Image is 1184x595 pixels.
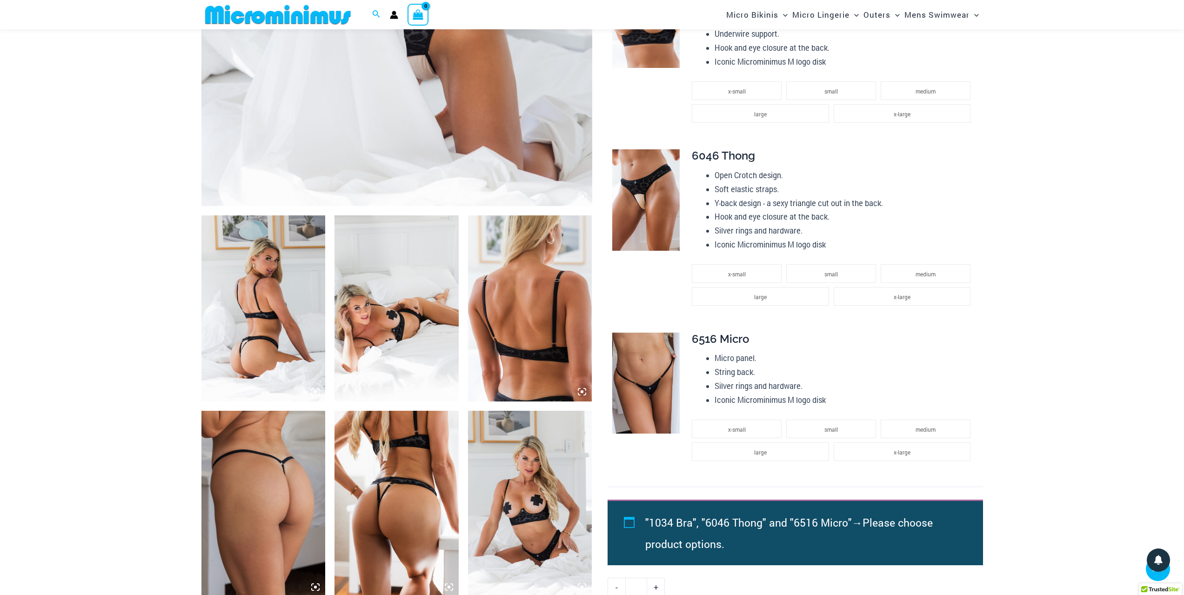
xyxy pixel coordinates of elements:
[834,104,970,123] li: x-large
[850,3,859,27] span: Menu Toggle
[786,420,876,438] li: small
[468,215,592,401] img: Nights Fall Silver Leopard 1036 Bra
[408,4,429,25] a: View Shopping Cart, empty
[390,11,398,19] a: Account icon link
[692,149,755,162] span: 6046 Thong
[715,182,975,196] li: Soft elastic straps.
[728,87,746,95] span: x-small
[692,287,829,306] li: large
[824,87,838,95] span: small
[692,442,829,461] li: large
[201,4,355,25] img: MM SHOP LOGO FLAT
[715,238,975,252] li: Iconic Microminimus M logo disk
[692,264,782,283] li: x-small
[692,104,829,123] li: large
[645,512,962,555] li: →
[894,293,910,301] span: x-large
[824,270,838,278] span: small
[715,27,975,41] li: Underwire support.
[834,287,970,306] li: x-large
[902,3,981,27] a: Mens SwimwearMenu ToggleMenu Toggle
[612,333,680,434] img: Nights Fall Silver Leopard 6516 Micro
[861,3,902,27] a: OutersMenu ToggleMenu Toggle
[916,426,936,433] span: medium
[334,215,459,401] img: Nights Fall Silver Leopard 1036 Bra 6046 Thong
[894,448,910,456] span: x-large
[715,379,975,393] li: Silver rings and hardware.
[786,264,876,283] li: small
[715,41,975,55] li: Hook and eye closure at the back.
[728,426,746,433] span: x-small
[754,293,767,301] span: large
[645,515,852,529] span: "1034 Bra", "6046 Thong" and "6516 Micro"
[881,264,970,283] li: medium
[715,210,975,224] li: Hook and eye closure at the back.
[890,3,900,27] span: Menu Toggle
[786,81,876,100] li: small
[645,515,933,551] span: Please choose product options.
[894,110,910,118] span: x-large
[724,3,790,27] a: Micro BikinisMenu ToggleMenu Toggle
[916,270,936,278] span: medium
[970,3,979,27] span: Menu Toggle
[863,3,890,27] span: Outers
[916,87,936,95] span: medium
[904,3,970,27] span: Mens Swimwear
[754,448,767,456] span: large
[612,149,680,251] img: Nights Fall Silver Leopard 6046 Thong
[834,442,970,461] li: x-large
[692,420,782,438] li: x-small
[715,365,975,379] li: String back.
[692,332,749,346] span: 6516 Micro
[726,3,778,27] span: Micro Bikinis
[881,420,970,438] li: medium
[715,393,975,407] li: Iconic Microminimus M logo disk
[790,3,861,27] a: Micro LingerieMenu ToggleMenu Toggle
[715,224,975,238] li: Silver rings and hardware.
[722,1,983,28] nav: Site Navigation
[372,9,381,21] a: Search icon link
[824,426,838,433] span: small
[715,351,975,365] li: Micro panel.
[792,3,850,27] span: Micro Lingerie
[715,196,975,210] li: Y-back design - a sexy triangle cut out in the back.
[778,3,788,27] span: Menu Toggle
[692,81,782,100] li: x-small
[715,55,975,69] li: Iconic Microminimus M logo disk
[201,215,326,401] img: Nights Fall Silver Leopard 1036 Bra 6046 Thong
[881,81,970,100] li: medium
[728,270,746,278] span: x-small
[715,168,975,182] li: Open Crotch design.
[754,110,767,118] span: large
